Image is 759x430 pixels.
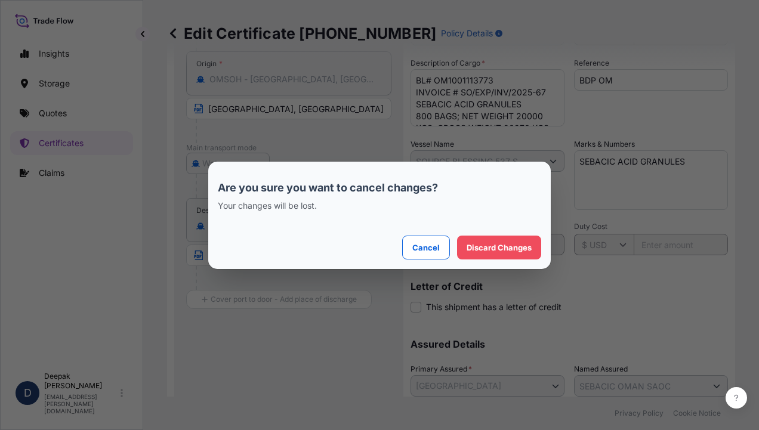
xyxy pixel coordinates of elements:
[402,236,450,259] button: Cancel
[467,242,532,253] p: Discard Changes
[457,236,541,259] button: Discard Changes
[412,242,440,253] p: Cancel
[218,200,541,212] p: Your changes will be lost.
[218,181,541,195] p: Are you sure you want to cancel changes?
